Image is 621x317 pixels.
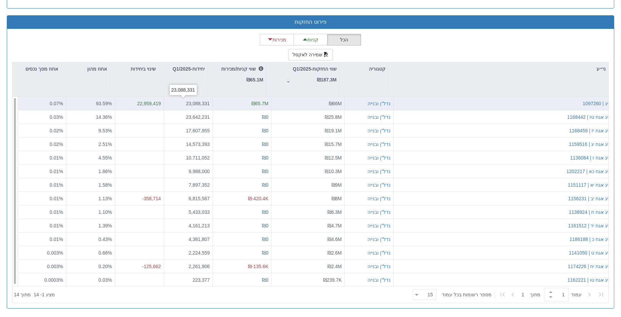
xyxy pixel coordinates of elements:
[262,168,268,174] span: ₪0
[368,249,391,256] button: נדל"ן ובנייה
[21,236,63,242] div: 0.01%
[69,113,112,120] div: 14.36 %
[69,154,112,161] div: 4.55 %
[167,263,210,269] div: 2,261,906
[246,77,263,82] strong: ₪65.1M
[569,127,611,134] button: ביג אגח יז | 1168459
[167,113,210,120] div: 23,642,231
[21,195,63,202] div: 0.01%
[569,249,611,256] button: ביג אגח ט | 1141050
[325,168,342,174] span: ₪10.3M
[571,291,582,298] span: ‏עמוד
[21,127,63,134] div: 0.02%
[262,223,268,228] span: ₪0
[368,208,391,215] button: נדל"ן ובנייה
[13,62,61,75] div: אחוז מסך נכסים
[69,249,112,256] div: 0.66 %
[262,128,268,133] span: ₪0
[327,34,361,45] button: הכל
[428,291,436,298] div: 15
[329,101,342,106] span: ₪66M
[167,168,210,174] div: 9,988,000
[167,222,210,229] div: 4,161,213
[288,49,333,60] button: שמירה לאקסל
[569,236,611,242] div: ביג אגח כ | 1186188
[568,222,611,229] div: ביג אגח יד | 1161512
[368,263,391,269] button: נדל"ן ובנייה
[21,113,63,120] div: 0.03%
[69,141,112,147] div: 2.51 %
[69,222,112,229] div: 1.39 %
[368,154,391,161] button: נדל"ן ובנייה
[569,141,611,147] div: ביג אגח יג | 1159516
[69,181,112,188] div: 1.58 %
[368,141,391,147] div: נדל"ן ובנייה
[248,263,268,269] span: ₪-135.6K
[522,291,530,298] span: 1
[262,141,268,147] span: ₪0
[69,127,112,134] div: 9.53 %
[368,236,391,242] div: נדל"ן ובנייה
[567,276,611,283] button: ביג אגח טו | 1162221
[167,276,210,283] div: 223,377
[293,65,337,73] p: שווי החזקות-Q1/2025
[368,195,391,202] button: נדל"ן ובנייה
[368,100,391,107] button: נדל"ן ובנייה
[332,195,342,201] span: ₪8M
[327,209,342,215] span: ₪6.3M
[21,141,63,147] div: 0.02%
[368,181,391,188] button: נדל"ן ובנייה
[566,168,611,174] button: ביג אגח כא | 1202217
[262,182,268,187] span: ₪0
[69,195,112,202] div: 1.13 %
[69,100,112,107] div: 93.59 %
[325,114,342,119] span: ₪25.8M
[21,249,63,256] div: 0.003%
[327,223,342,228] span: ₪4.7M
[167,208,210,215] div: 5,433,033
[294,34,327,45] button: קניות
[167,249,210,256] div: 2,224,559
[12,19,609,25] h3: פירוט החזקות
[567,113,611,120] div: ביג אגח טז | 1168442
[173,65,205,73] p: יחידות-Q1/2025
[583,100,611,107] button: ביג | 1097260
[389,62,608,75] div: ני״ע
[262,155,268,160] span: ₪0
[570,154,611,161] button: ביג אגח ז | 1136084
[368,222,391,229] div: נדל"ן ובנייה
[323,277,342,282] span: ₪239.7K
[368,113,391,120] button: נדל"ן ובנייה
[260,34,294,45] button: מכירות
[21,263,63,269] div: 0.003%
[340,62,388,75] div: קטגוריה
[442,291,492,298] span: ‏מספר רשומות בכל עמוד
[568,181,611,188] div: ביג אגח יא | 1151117
[262,250,268,255] span: ₪0
[568,263,611,269] button: ביג אגח יח | 1174226
[368,127,391,134] button: נדל"ן ובנייה
[251,101,268,106] span: ₪65.7M
[69,236,112,242] div: 0.43 %
[21,100,63,107] div: 0.07%
[368,168,391,174] div: נדל"ן ובנייה
[69,263,112,269] div: 0.20 %
[167,181,210,188] div: 7,897,352
[167,141,210,147] div: 14,573,393
[118,195,161,202] div: -358,714
[118,100,161,107] div: 22,959,419
[21,208,63,215] div: 0.01%
[69,208,112,215] div: 1.10 %
[69,168,112,174] div: 1.86 %
[569,208,611,215] button: ביג אגח ח | 1138924
[167,154,210,161] div: 10,711,052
